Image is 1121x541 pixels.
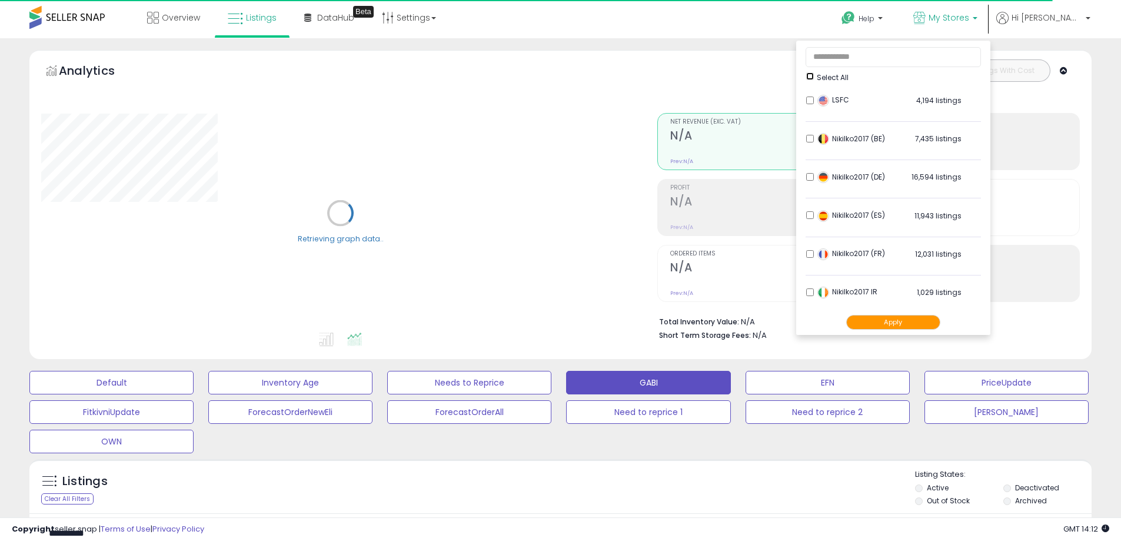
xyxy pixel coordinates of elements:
button: GABI [566,371,730,394]
span: LSFC [817,95,849,105]
button: [PERSON_NAME] [924,400,1089,424]
div: Retrieving graph data.. [298,233,384,244]
label: Out of Stock [927,496,970,506]
span: Nikilko2017 (FR) [817,248,885,258]
div: Tooltip anchor [353,6,374,18]
button: ForecastOrderAll [387,400,551,424]
button: FitkivniUpdate [29,400,194,424]
span: Select All [817,72,849,82]
span: Nikilko2017 (DE) [817,172,885,182]
span: 1,029 listings [917,287,962,297]
button: PriceUpdate [924,371,1089,394]
button: ForecastOrderNewEli [208,400,372,424]
span: Nikilko2017 (BE) [817,134,885,144]
span: Listings [246,12,277,24]
i: Get Help [841,11,856,25]
span: My Stores [929,12,969,24]
img: usa.png [817,95,829,107]
strong: Copyright [12,523,55,535]
span: Hi [PERSON_NAME] [1012,12,1082,24]
p: Listing States: [915,469,1092,480]
label: Archived [1015,496,1047,506]
button: Apply [846,315,940,330]
button: EFN [746,371,910,394]
span: DataHub [317,12,354,24]
h5: Analytics [59,62,138,82]
span: 16,594 listings [912,172,962,182]
label: Deactivated [1015,483,1059,493]
img: france.png [817,248,829,260]
button: Default [29,371,194,394]
label: Active [927,483,949,493]
div: Clear All Filters [41,493,94,505]
div: seller snap | | [12,524,204,535]
button: Need to reprice 2 [746,400,910,424]
span: Help [859,14,874,24]
img: ireland.png [817,287,829,298]
button: Inventory Age [208,371,372,394]
span: Nikilko2017 IR [817,287,877,297]
span: Nikilko2017 (ES) [817,210,885,220]
button: Need to reprice 1 [566,400,730,424]
a: Help [832,2,894,38]
span: 2025-09-9 14:12 GMT [1063,523,1109,535]
button: Needs to Reprice [387,371,551,394]
span: 7,435 listings [915,134,962,144]
a: Hi [PERSON_NAME] [996,12,1090,38]
span: 4,194 listings [916,95,962,105]
button: OWN [29,430,194,453]
span: 11,943 listings [914,211,962,221]
span: Overview [162,12,200,24]
button: Listings With Cost [959,63,1046,78]
img: germany.png [817,171,829,183]
h5: Listings [62,473,108,490]
span: 12,031 listings [915,249,962,259]
img: belgium.png [817,133,829,145]
img: spain.png [817,210,829,222]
